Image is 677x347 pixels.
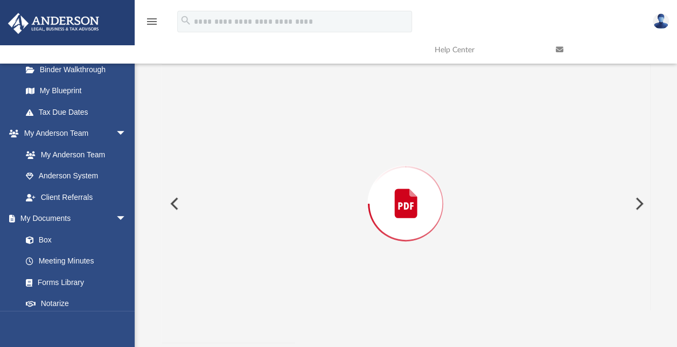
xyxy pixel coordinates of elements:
[15,251,137,272] a: Meeting Minutes
[15,186,137,208] a: Client Referrals
[162,36,650,343] div: Preview
[116,208,137,230] span: arrow_drop_down
[8,208,137,230] a: My Documentsarrow_drop_down
[5,13,102,34] img: Anderson Advisors Platinum Portal
[145,20,158,28] a: menu
[15,80,137,102] a: My Blueprint
[15,59,143,80] a: Binder Walkthrough
[427,29,548,71] a: Help Center
[15,101,143,123] a: Tax Due Dates
[653,13,669,29] img: User Pic
[626,189,650,219] button: Next File
[15,272,132,293] a: Forms Library
[180,15,192,26] i: search
[116,123,137,145] span: arrow_drop_down
[8,123,137,144] a: My Anderson Teamarrow_drop_down
[15,144,132,165] a: My Anderson Team
[162,189,185,219] button: Previous File
[15,293,137,315] a: Notarize
[15,229,132,251] a: Box
[15,165,137,187] a: Anderson System
[145,15,158,28] i: menu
